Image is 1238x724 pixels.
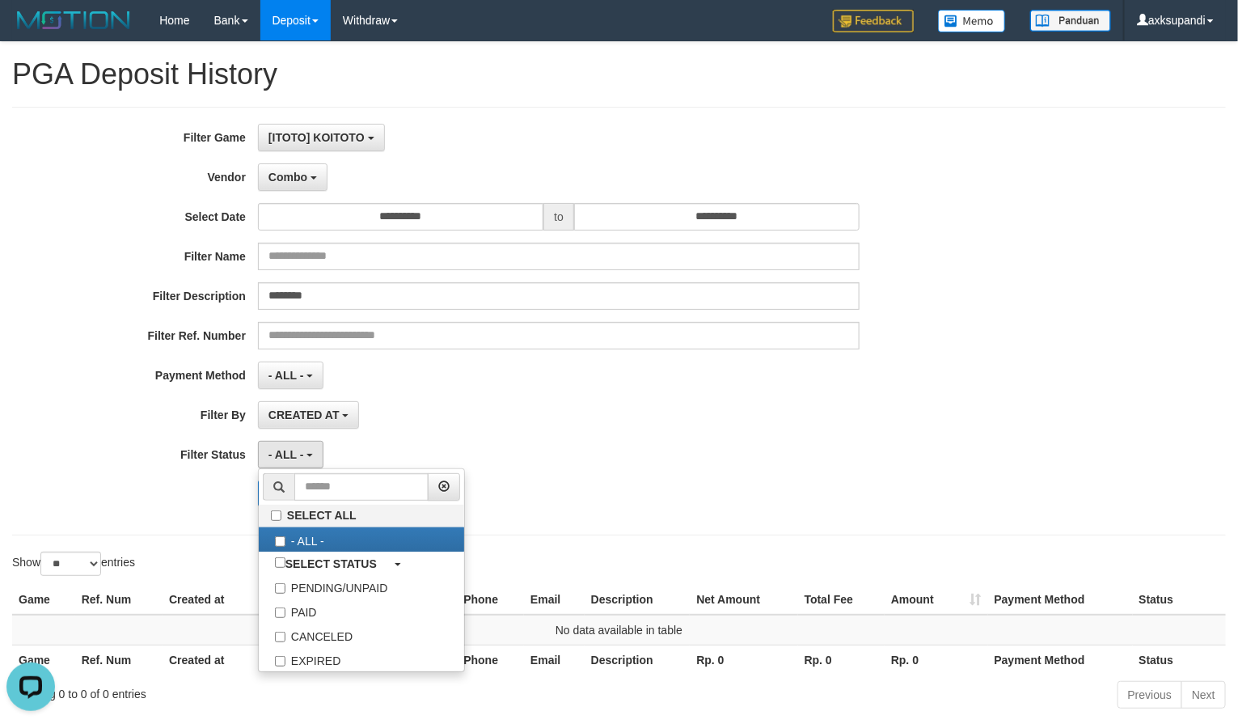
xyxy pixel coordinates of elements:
[75,585,163,615] th: Ref. Num
[6,6,55,55] button: Open LiveChat chat widget
[268,369,304,382] span: - ALL -
[163,585,283,615] th: Created at: activate to sort column ascending
[833,10,914,32] img: Feedback.jpg
[275,608,285,618] input: PAID
[75,645,163,675] th: Ref. Num
[275,656,285,667] input: EXPIRED
[457,585,524,615] th: Phone
[271,510,281,521] input: SELECT ALL
[938,10,1006,32] img: Button%20Memo.svg
[275,632,285,642] input: CANCELED
[457,645,524,675] th: Phone
[275,583,285,594] input: PENDING/UNPAID
[258,163,327,191] button: Combo
[585,585,691,615] th: Description
[268,409,340,421] span: CREATED AT
[268,171,307,184] span: Combo
[12,58,1226,91] h1: PGA Deposit History
[798,585,885,615] th: Total Fee
[1030,10,1111,32] img: panduan.png
[275,557,285,568] input: SELECT STATUS
[12,645,75,675] th: Game
[268,448,304,461] span: - ALL -
[543,203,574,231] span: to
[12,552,135,576] label: Show entries
[285,557,377,570] b: SELECT STATUS
[690,585,797,615] th: Net Amount
[259,623,464,647] label: CANCELED
[259,647,464,671] label: EXPIRED
[585,645,691,675] th: Description
[988,585,1133,615] th: Payment Method
[258,124,385,151] button: [ITOTO] KOITOTO
[12,615,1226,646] td: No data available in table
[1181,681,1226,709] a: Next
[258,401,360,429] button: CREATED AT
[12,680,504,702] div: Showing 0 to 0 of 0 entries
[798,645,885,675] th: Rp. 0
[259,505,464,527] label: SELECT ALL
[40,552,101,576] select: Showentries
[275,536,285,547] input: - ALL -
[690,645,797,675] th: Rp. 0
[885,645,988,675] th: Rp. 0
[259,527,464,552] label: - ALL -
[163,645,283,675] th: Created at
[258,362,323,389] button: - ALL -
[988,645,1133,675] th: Payment Method
[259,552,464,574] a: SELECT STATUS
[524,645,585,675] th: Email
[524,585,585,615] th: Email
[1118,681,1182,709] a: Previous
[12,585,75,615] th: Game
[259,599,464,623] label: PAID
[268,131,365,144] span: [ITOTO] KOITOTO
[259,574,464,599] label: PENDING/UNPAID
[885,585,988,615] th: Amount: activate to sort column ascending
[1133,585,1226,615] th: Status
[1133,645,1226,675] th: Status
[12,8,135,32] img: MOTION_logo.png
[258,441,323,468] button: - ALL -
